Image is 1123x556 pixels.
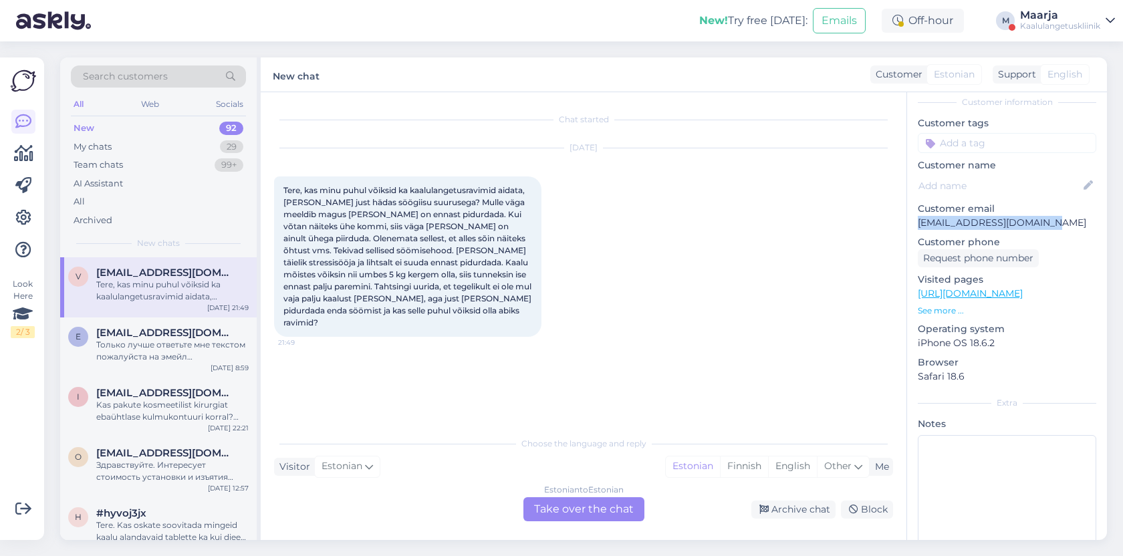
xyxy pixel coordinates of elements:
[219,122,243,135] div: 92
[322,459,362,474] span: Estonian
[918,273,1096,287] p: Visited pages
[768,456,817,476] div: English
[813,8,866,33] button: Emails
[220,140,243,154] div: 29
[699,13,807,29] div: Try free [DATE]:
[75,512,82,522] span: h
[918,356,1096,370] p: Browser
[273,65,320,84] label: New chat
[11,68,36,94] img: Askly Logo
[213,96,246,113] div: Socials
[74,122,94,135] div: New
[76,271,81,281] span: v
[96,339,249,363] div: Только лучше ответьте мне текстом пожалуйста на эмейл [EMAIL_ADDRESS][DOMAIN_NAME] или смс , а то...
[77,392,80,402] span: i
[918,96,1096,108] div: Customer information
[918,235,1096,249] p: Customer phone
[918,178,1081,193] input: Add name
[824,460,852,472] span: Other
[96,279,249,303] div: Tere, kas minu puhul võiksid ka kaalulangetusravimid aidata, [PERSON_NAME] just hädas söögiisu su...
[137,237,180,249] span: New chats
[918,336,1096,350] p: iPhone OS 18.6.2
[11,326,35,338] div: 2 / 3
[96,327,235,339] span: explose2@inbox.lv
[74,177,123,190] div: AI Assistant
[934,67,975,82] span: Estonian
[274,142,893,154] div: [DATE]
[11,278,35,338] div: Look Here
[74,158,123,172] div: Team chats
[918,322,1096,336] p: Operating system
[544,484,624,496] div: Estonian to Estonian
[211,363,249,373] div: [DATE] 8:59
[523,497,644,521] div: Take over the chat
[215,158,243,172] div: 99+
[138,96,162,113] div: Web
[870,67,922,82] div: Customer
[96,447,235,459] span: oksana300568@mail.ru
[1020,21,1100,31] div: Kaalulangetuskliinik
[76,331,81,341] span: e
[918,116,1096,130] p: Customer tags
[1047,67,1082,82] span: English
[208,483,249,493] div: [DATE] 12:57
[74,214,112,227] div: Archived
[96,459,249,483] div: Здравствуйте. Интересует стоимость установки и изъятия внутрижелудочного баллона.
[699,14,728,27] b: New!
[207,303,249,313] div: [DATE] 21:49
[918,287,1023,299] a: [URL][DOMAIN_NAME]
[1020,10,1115,31] a: MaarjaKaalulangetuskliinik
[274,114,893,126] div: Chat started
[96,399,249,423] div: Kas pakute kosmeetilist kirurgiat ebaühtlase kulmukontuuri korral? Näiteks luutsemendi kasutamist?
[96,387,235,399] span: ilumetsroven@gmail.com
[1020,10,1100,21] div: Maarja
[96,519,249,543] div: Tere. Kas oskate soovitada mingeid kaalu alandavaid tablette ka kui dieeti pean. Või mingit teed ...
[993,67,1036,82] div: Support
[666,456,720,476] div: Estonian
[71,96,86,113] div: All
[918,133,1096,153] input: Add a tag
[996,11,1015,30] div: M
[918,305,1096,317] p: See more ...
[274,438,893,450] div: Choose the language and reply
[208,423,249,433] div: [DATE] 22:21
[720,456,768,476] div: Finnish
[96,507,146,519] span: #hyvoj3jx
[75,452,82,462] span: o
[918,158,1096,172] p: Customer name
[74,140,112,154] div: My chats
[918,397,1096,409] div: Extra
[74,195,85,208] div: All
[918,216,1096,230] p: [EMAIL_ADDRESS][DOMAIN_NAME]
[918,370,1096,384] p: Safari 18.6
[918,417,1096,431] p: Notes
[96,267,235,279] span: veronikanahkur@gmail.com
[918,249,1039,267] div: Request phone number
[751,501,836,519] div: Archive chat
[870,460,889,474] div: Me
[278,337,328,347] span: 21:49
[283,185,533,327] span: Tere, kas minu puhul võiksid ka kaalulangetusravimid aidata, [PERSON_NAME] just hädas söögiisu su...
[918,202,1096,216] p: Customer email
[83,69,168,84] span: Search customers
[274,460,310,474] div: Visitor
[841,501,893,519] div: Block
[882,9,964,33] div: Off-hour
